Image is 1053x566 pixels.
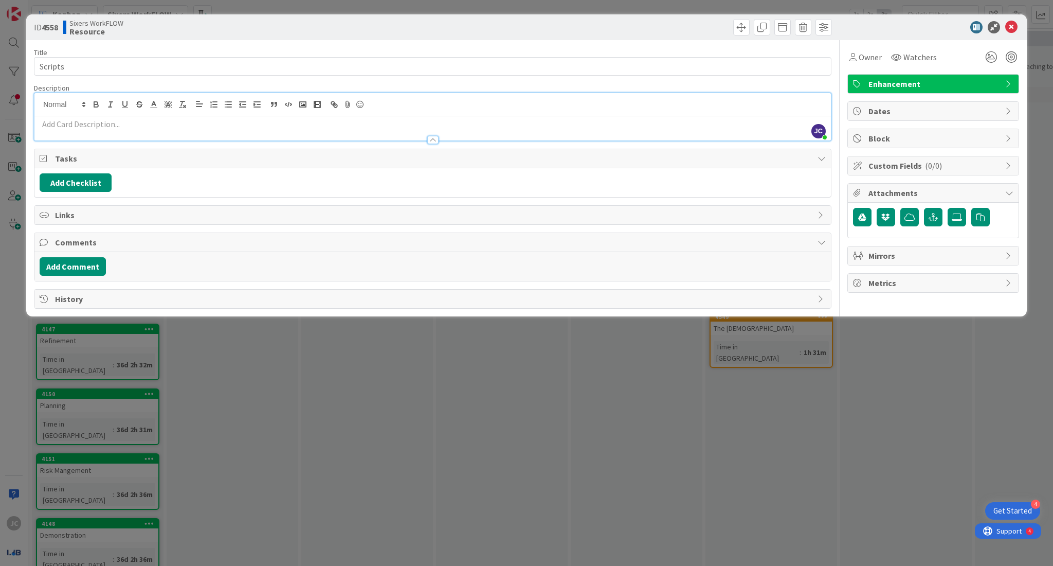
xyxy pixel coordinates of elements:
span: Description [34,83,69,93]
span: Enhancement [868,78,1000,90]
span: Comments [55,236,812,249]
div: 4 [1031,500,1040,509]
span: Owner [859,51,882,63]
span: Watchers [903,51,937,63]
button: Add Checklist [40,173,112,192]
div: 4 [53,4,56,12]
span: ( 0/0 ) [925,161,942,171]
span: ID [34,21,58,33]
span: Custom Fields [868,160,1000,172]
span: JC [811,124,826,138]
span: Links [55,209,812,221]
span: Support [22,2,47,14]
input: type card name here... [34,57,831,76]
button: Add Comment [40,257,106,276]
div: Open Get Started checklist, remaining modules: 4 [985,502,1040,520]
span: Attachments [868,187,1000,199]
label: Title [34,48,47,57]
div: Get Started [993,506,1032,516]
b: 4558 [42,22,58,32]
span: Dates [868,105,1000,117]
span: Block [868,132,1000,145]
span: Metrics [868,277,1000,289]
span: Tasks [55,152,812,165]
b: Resource [69,27,123,36]
span: History [55,293,812,305]
span: Mirrors [868,250,1000,262]
span: Sixers WorkFLOW [69,19,123,27]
